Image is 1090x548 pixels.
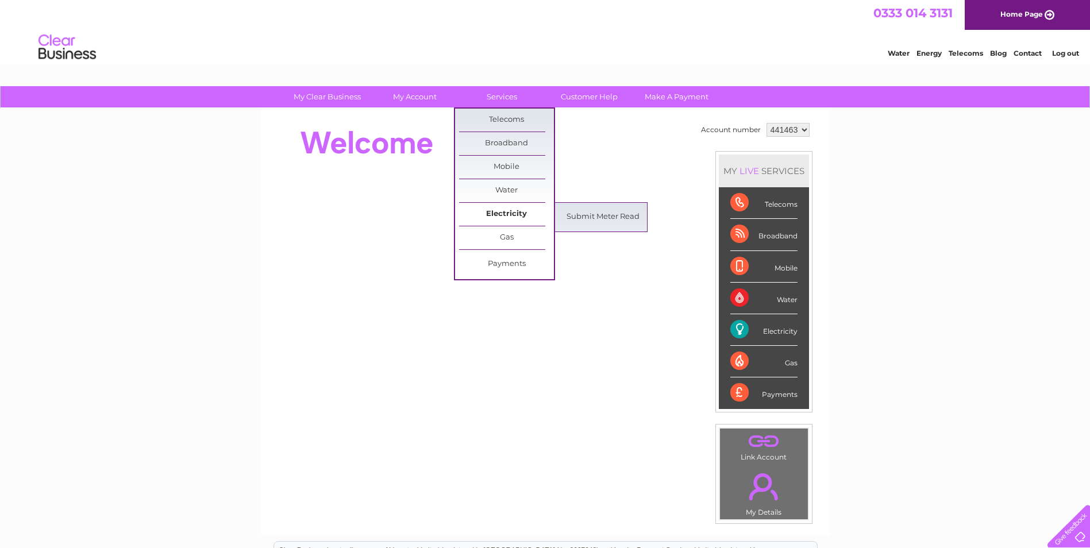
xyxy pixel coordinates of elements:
div: Broadband [730,219,798,250]
div: Clear Business is a trading name of Verastar Limited (registered in [GEOGRAPHIC_DATA] No. 3667643... [274,6,817,56]
a: Electricity [459,203,554,226]
a: Broadband [459,132,554,155]
a: Gas [459,226,554,249]
a: My Account [367,86,462,107]
a: Services [455,86,549,107]
a: Customer Help [542,86,637,107]
div: Water [730,283,798,314]
a: Telecoms [459,109,554,132]
a: Water [888,49,910,57]
a: Mobile [459,156,554,179]
a: . [723,466,805,507]
a: Submit Meter Read [556,206,650,229]
div: Electricity [730,314,798,346]
div: LIVE [737,165,761,176]
div: Payments [730,377,798,408]
a: Make A Payment [629,86,724,107]
a: Telecoms [949,49,983,57]
td: Account number [698,120,764,140]
div: Mobile [730,251,798,283]
td: Link Account [719,428,808,464]
a: Energy [916,49,942,57]
a: Payments [459,253,554,276]
td: My Details [719,464,808,520]
div: Telecoms [730,187,798,219]
a: . [723,431,805,451]
img: logo.png [38,30,97,65]
a: Water [459,179,554,202]
a: Log out [1052,49,1079,57]
div: MY SERVICES [719,155,809,187]
a: My Clear Business [280,86,375,107]
a: Contact [1014,49,1042,57]
div: Gas [730,346,798,377]
a: Blog [990,49,1007,57]
a: 0333 014 3131 [873,6,953,20]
